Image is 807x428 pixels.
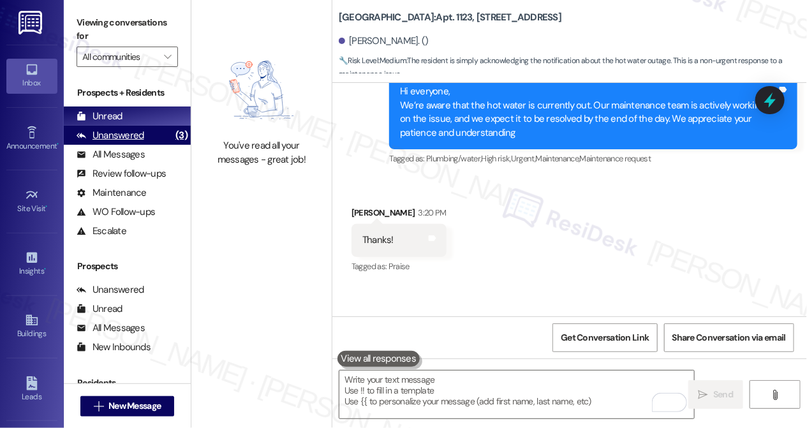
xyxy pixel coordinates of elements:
textarea: To enrich screen reader interactions, please activate Accessibility in Grammarly extension settings [339,371,694,418]
input: All communities [82,47,158,67]
div: Review follow-ups [77,167,166,181]
div: You've read all your messages - great job! [205,139,318,166]
div: Prospects + Residents [64,86,191,100]
i:  [770,390,780,400]
a: Site Visit • [6,184,57,219]
span: Plumbing/water , [426,153,481,164]
div: Thanks! [362,233,394,247]
div: 3:38 PM [453,314,484,327]
span: Urgent , [511,153,535,164]
span: • [44,265,46,274]
div: Tagged as: [352,257,447,276]
div: [PERSON_NAME]. () [339,34,429,48]
span: • [46,202,48,211]
span: Maintenance request [580,153,651,164]
button: Get Conversation Link [552,323,657,352]
div: WO Follow-ups [77,205,155,219]
span: Get Conversation Link [561,331,649,344]
img: ResiDesk Logo [19,11,45,34]
div: Unanswered [77,283,144,297]
span: High risk , [482,153,512,164]
i:  [94,401,103,411]
div: Residents [64,376,191,390]
span: Share Conversation via email [672,331,786,344]
div: Unread [77,110,122,123]
a: Buildings [6,309,57,344]
div: Tagged as: [389,149,797,168]
span: Maintenance , [536,153,580,164]
span: Praise [389,261,410,272]
div: 3:20 PM [415,206,447,219]
div: Escalate [77,225,126,238]
a: Insights • [6,247,57,281]
span: : The resident is simply acknowledging the notification about the hot water outage. This is a non... [339,54,807,82]
button: Share Conversation via email [664,323,794,352]
i:  [164,52,171,62]
span: New Message [108,399,161,413]
b: [GEOGRAPHIC_DATA]: Apt. 1123, [STREET_ADDRESS] [339,11,561,24]
div: All Messages [77,148,145,161]
div: Maintenance [77,186,147,200]
span: • [57,140,59,149]
button: Send [688,380,743,409]
div: New Inbounds [77,341,151,354]
div: (3) [172,126,191,145]
img: empty-state [205,47,318,133]
div: Prospects [64,260,191,273]
span: Send [713,388,733,401]
div: All Messages [77,321,145,335]
label: Viewing conversations for [77,13,178,47]
div: Hi everyone, We’re aware that the hot water is currently out. Our maintenance team is actively wo... [400,85,777,140]
a: Leads [6,373,57,407]
i:  [699,390,708,400]
strong: 🔧 Risk Level: Medium [339,55,406,66]
div: [PERSON_NAME] [352,206,447,224]
a: Inbox [6,59,57,93]
div: [PERSON_NAME] [389,314,797,332]
div: Unanswered [77,129,144,142]
button: New Message [80,396,175,417]
div: Unread [77,302,122,316]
